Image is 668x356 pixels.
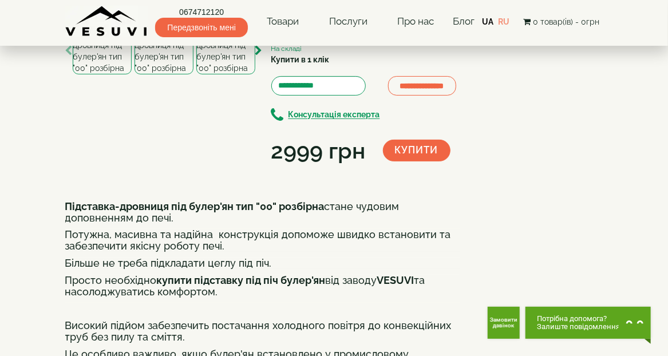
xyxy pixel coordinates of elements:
button: Get Call button [488,307,520,339]
button: Купити [383,140,450,161]
h4: Просто необхідно від заводу та насолоджуватись комфортом. [65,275,460,298]
a: Послуги [318,9,379,35]
h4: Більше не треба підкладати цеглу під піч. [65,258,460,269]
span: Передзвоніть мені [155,18,247,37]
img: Завод VESUVI [65,6,148,37]
h4: Високий підйом забезпечить постачання холодного повітря до конвекційних труб без пилу та сміття. [65,320,460,343]
img: Підставка-дровниця під булер'ян тип "00" розбірна [73,27,132,74]
span: купити підставку під піч булер'ян [157,274,326,286]
h4: стане чудовим доповненням до печі. [65,201,460,224]
b: Консультація експерта [288,110,380,120]
button: 0 товар(ів) - 0грн [520,15,603,28]
span: Залиште повідомлення [537,323,620,331]
a: UA [483,17,494,26]
img: Підставка-дровниця під булер'ян тип "00" розбірна [196,27,255,74]
label: Купити в 1 клік [271,54,330,65]
h4: Потужна, масивна та надійна конструкція допоможе швидко встановити та забезпечити якісну роботу п... [65,229,460,252]
span: Замовити дзвінок [490,317,517,329]
span: 0 товар(ів) - 0грн [533,17,599,26]
small: На складі [271,45,302,53]
img: Підставка-дровниця під булер'ян тип "00" розбірна [135,27,193,74]
span: Потрібна допомога? [537,315,620,323]
span: VESUVI [377,274,414,286]
b: Підставка-дровниця під булер'ян тип "00" розбірна [65,200,325,212]
a: Про нас [386,9,446,35]
div: 2999 грн [271,135,366,167]
a: 0674712120 [155,6,247,18]
a: Товари [255,9,310,35]
button: Chat button [525,307,651,339]
a: Блог [453,15,475,27]
a: RU [499,17,510,26]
